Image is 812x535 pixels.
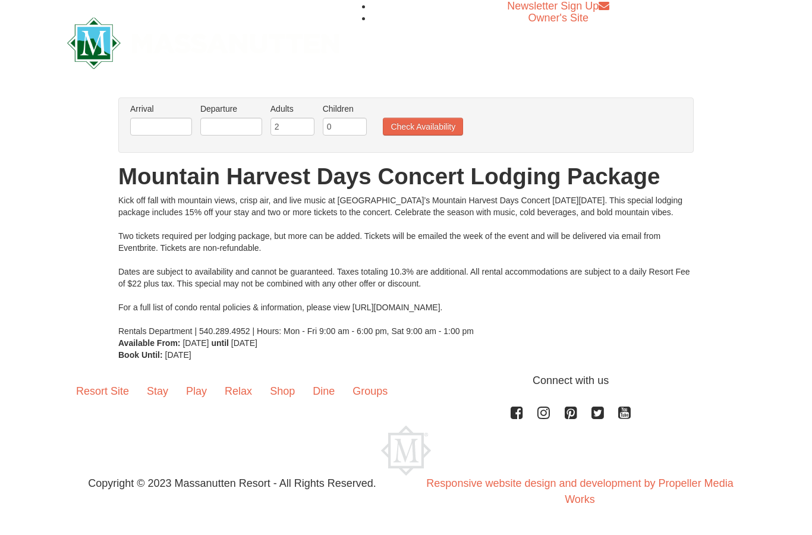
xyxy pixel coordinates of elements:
label: Children [323,103,367,115]
label: Departure [200,103,262,115]
label: Arrival [130,103,192,115]
a: Owner's Site [528,12,588,24]
img: Massanutten Resort Logo [381,426,431,476]
span: [DATE] [231,338,257,348]
a: Groups [344,373,396,410]
span: [DATE] [182,338,209,348]
strong: until [211,338,229,348]
a: Relax [216,373,261,410]
a: Shop [261,373,304,410]
a: Resort Site [67,373,138,410]
a: Responsive website design and development by Propeller Media Works [426,477,733,505]
p: Copyright © 2023 Massanutten Resort - All Rights Reserved. [58,476,406,492]
strong: Book Until: [118,350,163,360]
a: Stay [138,373,177,410]
div: Kick off fall with mountain views, crisp air, and live music at [GEOGRAPHIC_DATA]’s Mountain Harv... [118,194,694,337]
button: Check Availability [383,118,463,136]
p: Connect with us [67,373,745,389]
img: Massanutten Resort Logo [67,17,339,69]
span: [DATE] [165,350,191,360]
a: Massanutten Resort [67,27,339,55]
label: Adults [270,103,314,115]
a: Play [177,373,216,410]
h1: Mountain Harvest Days Concert Lodging Package [118,165,694,188]
a: Dine [304,373,344,410]
strong: Available From: [118,338,181,348]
